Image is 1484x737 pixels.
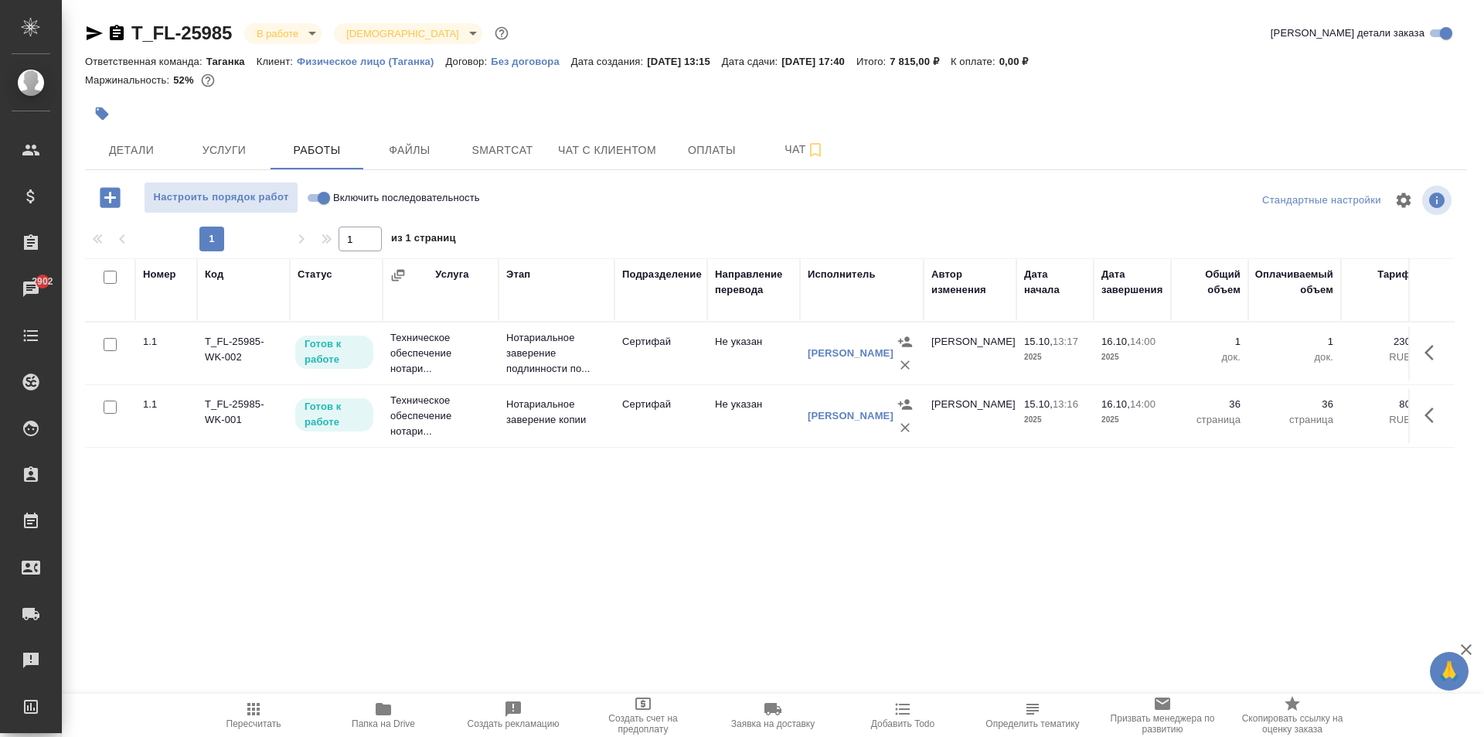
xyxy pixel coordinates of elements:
[675,141,749,160] span: Оплаты
[187,141,261,160] span: Услуги
[297,56,446,67] p: Физическое лицо (Таганка)
[506,397,607,428] p: Нотариальное заверение копии
[1101,267,1163,298] div: Дата завершения
[298,267,332,282] div: Статус
[1101,412,1163,428] p: 2025
[294,334,375,370] div: Исполнитель может приступить к работе
[244,23,322,44] div: В работе
[143,334,189,350] div: 1.1
[143,397,189,412] div: 1.1
[781,56,856,67] p: [DATE] 17:40
[647,56,722,67] p: [DATE] 13:15
[808,267,876,282] div: Исполнитель
[305,336,364,367] p: Готов к работе
[951,56,999,67] p: К оплате:
[707,326,800,380] td: Не указан
[491,56,571,67] p: Без договора
[1024,350,1086,365] p: 2025
[890,56,951,67] p: 7 815,00 ₽
[924,389,1016,443] td: [PERSON_NAME]
[893,393,917,416] button: Назначить
[1053,336,1078,347] p: 13:17
[715,267,792,298] div: Направление перевода
[1349,397,1411,412] p: 80
[506,330,607,377] p: Нотариальное заверение подлинности по...
[1349,412,1411,428] p: RUB
[197,389,290,443] td: T_FL-25985-WK-001
[1422,186,1455,215] span: Посмотреть информацию
[1024,336,1053,347] p: 15.10,
[435,267,468,282] div: Услуга
[768,140,842,159] span: Чат
[391,229,456,251] span: из 1 страниц
[893,416,917,439] button: Удалить
[1179,350,1241,365] p: док.
[1179,412,1241,428] p: страница
[722,56,781,67] p: Дата сдачи:
[1255,267,1333,298] div: Оплачиваемый объем
[1256,412,1333,428] p: страница
[107,24,126,43] button: Скопировать ссылку
[1256,334,1333,350] p: 1
[1179,267,1241,298] div: Общий объем
[445,56,491,67] p: Договор:
[1415,397,1452,434] button: Здесь прячутся важные кнопки
[1179,334,1241,350] p: 1
[390,268,406,283] button: Сгруппировать
[893,353,917,377] button: Удалить
[622,267,702,282] div: Подразделение
[131,22,232,43] a: T_FL-25985
[924,326,1016,380] td: [PERSON_NAME]
[334,23,482,44] div: В работе
[1053,398,1078,410] p: 13:16
[999,56,1040,67] p: 0,00 ₽
[808,347,893,359] a: [PERSON_NAME]
[85,24,104,43] button: Скопировать ссылку для ЯМессенджера
[1349,334,1411,350] p: 230
[1385,182,1422,219] span: Настроить таблицу
[1101,336,1130,347] p: 16.10,
[1256,350,1333,365] p: док.
[144,182,298,213] button: Настроить порядок работ
[1024,412,1086,428] p: 2025
[491,54,571,67] a: Без договора
[1415,334,1452,371] button: Здесь прячутся важные кнопки
[1377,267,1411,282] div: Тариф
[856,56,890,67] p: Итого:
[465,141,539,160] span: Smartcat
[252,27,303,40] button: В работе
[1130,336,1156,347] p: 14:00
[257,56,297,67] p: Клиент:
[1258,189,1385,213] div: split button
[297,54,446,67] a: Физическое лицо (Таганка)
[198,70,218,90] button: 3110.00 RUB;
[342,27,463,40] button: [DEMOGRAPHIC_DATA]
[206,56,257,67] p: Таганка
[707,389,800,443] td: Не указан
[85,74,173,86] p: Маржинальность:
[383,322,499,384] td: Техническое обеспечение нотари...
[205,267,223,282] div: Код
[931,267,1009,298] div: Автор изменения
[89,182,131,213] button: Добавить работу
[614,326,707,380] td: Сертифай
[614,389,707,443] td: Сертифай
[85,56,206,67] p: Ответственная команда:
[94,141,168,160] span: Детали
[143,267,176,282] div: Номер
[806,141,825,159] svg: Подписаться
[294,397,375,433] div: Исполнитель может приступить к работе
[571,56,647,67] p: Дата создания:
[808,410,893,421] a: [PERSON_NAME]
[1430,652,1469,691] button: 🙏
[1179,397,1241,412] p: 36
[506,267,530,282] div: Этап
[492,23,512,43] button: Доп статусы указывают на важность/срочность заказа
[173,74,197,86] p: 52%
[333,190,480,206] span: Включить последовательность
[1256,397,1333,412] p: 36
[1130,398,1156,410] p: 14:00
[152,189,290,206] span: Настроить порядок работ
[305,399,364,430] p: Готов к работе
[373,141,447,160] span: Файлы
